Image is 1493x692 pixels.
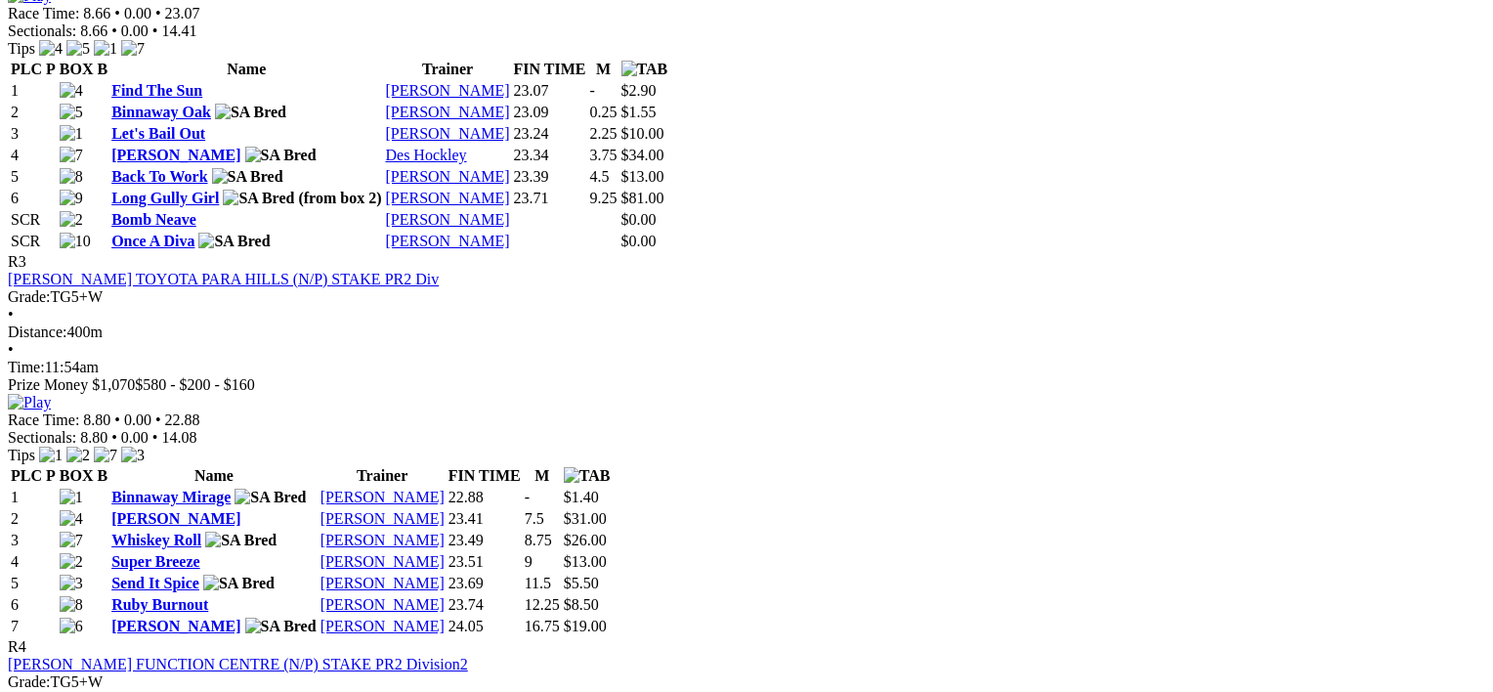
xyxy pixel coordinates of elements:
[448,509,522,529] td: 23.41
[621,168,664,185] span: $13.00
[121,22,149,39] span: 0.00
[448,466,522,486] th: FIN TIME
[111,22,117,39] span: •
[60,190,83,207] img: 9
[385,147,466,163] a: Des Hockley
[223,190,294,207] img: SA Bred
[513,167,587,187] td: 23.39
[8,411,79,428] span: Race Time:
[448,552,522,572] td: 23.51
[385,190,509,206] a: [PERSON_NAME]
[621,61,668,78] img: TAB
[320,466,446,486] th: Trainer
[10,103,57,122] td: 2
[513,81,587,101] td: 23.07
[111,510,240,527] a: [PERSON_NAME]
[198,233,270,250] img: SA Bred
[97,467,107,484] span: B
[60,575,83,592] img: 3
[320,553,445,570] a: [PERSON_NAME]
[8,324,1471,341] div: 400m
[111,147,240,163] a: [PERSON_NAME]
[621,190,664,206] span: $81.00
[10,531,57,550] td: 3
[513,146,587,165] td: 23.34
[152,22,158,39] span: •
[8,40,35,57] span: Tips
[524,466,561,486] th: M
[111,532,201,548] a: Whiskey Roll
[590,190,618,206] text: 9.25
[60,233,91,250] img: 10
[10,509,57,529] td: 2
[10,124,57,144] td: 3
[60,510,83,528] img: 4
[385,233,509,249] a: [PERSON_NAME]
[564,575,599,591] span: $5.50
[46,467,56,484] span: P
[60,467,94,484] span: BOX
[245,618,317,635] img: SA Bred
[513,189,587,208] td: 23.71
[621,233,657,249] span: $0.00
[165,411,200,428] span: 22.88
[385,211,509,228] a: [PERSON_NAME]
[110,466,318,486] th: Name
[161,22,196,39] span: 14.41
[114,411,120,428] span: •
[111,82,202,99] a: Find The Sun
[320,489,445,505] a: [PERSON_NAME]
[135,376,255,393] span: $580 - $200 - $160
[212,168,283,186] img: SA Bred
[564,489,599,505] span: $1.40
[564,553,607,570] span: $13.00
[525,553,533,570] text: 9
[589,60,619,79] th: M
[60,532,83,549] img: 7
[8,324,66,340] span: Distance:
[10,574,57,593] td: 5
[320,532,445,548] a: [PERSON_NAME]
[320,575,445,591] a: [PERSON_NAME]
[10,189,57,208] td: 6
[121,429,149,446] span: 0.00
[384,60,510,79] th: Trainer
[448,574,522,593] td: 23.69
[60,125,83,143] img: 1
[513,124,587,144] td: 23.24
[10,146,57,165] td: 4
[385,104,509,120] a: [PERSON_NAME]
[80,429,107,446] span: 8.80
[8,271,439,287] a: [PERSON_NAME] TOYOTA PARA HILLS (N/P) STAKE PR2 Div
[111,429,117,446] span: •
[155,5,161,22] span: •
[385,82,509,99] a: [PERSON_NAME]
[8,288,1471,306] div: TG5+W
[513,103,587,122] td: 23.09
[621,82,657,99] span: $2.90
[8,394,51,411] img: Play
[161,429,196,446] span: 14.08
[121,447,145,464] img: 3
[83,5,110,22] span: 8.66
[621,104,657,120] span: $1.55
[155,411,161,428] span: •
[320,596,445,613] a: [PERSON_NAME]
[8,22,76,39] span: Sectionals:
[215,104,286,121] img: SA Bred
[11,467,42,484] span: PLC
[385,125,509,142] a: [PERSON_NAME]
[320,618,445,634] a: [PERSON_NAME]
[10,167,57,187] td: 5
[590,147,618,163] text: 3.75
[111,596,208,613] a: Ruby Burnout
[39,447,63,464] img: 1
[8,253,26,270] span: R3
[564,532,607,548] span: $26.00
[525,575,551,591] text: 11.5
[8,306,14,323] span: •
[111,575,199,591] a: Send It Spice
[590,125,618,142] text: 2.25
[10,210,57,230] td: SCR
[39,40,63,58] img: 4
